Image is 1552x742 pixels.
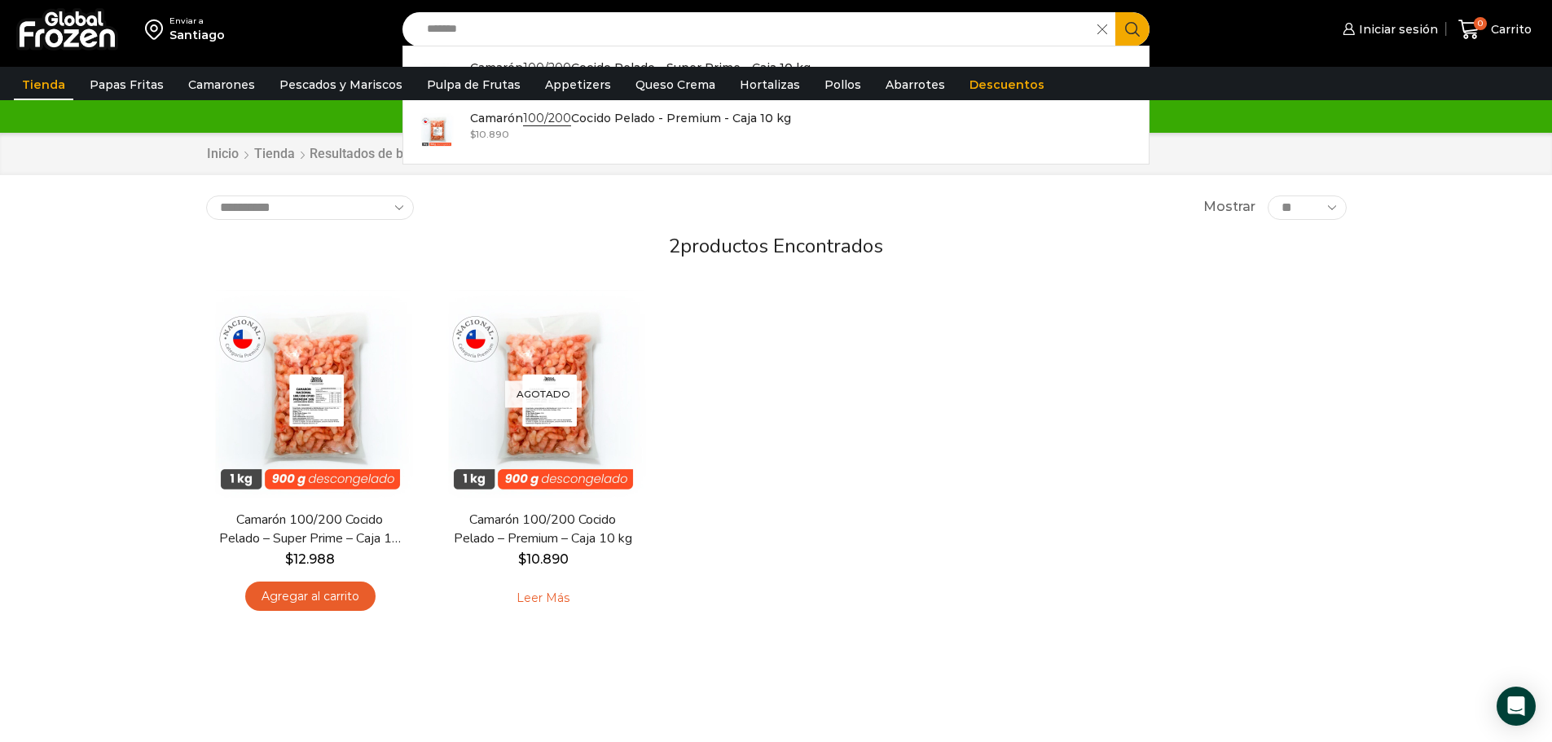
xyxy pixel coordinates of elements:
[1203,198,1255,217] span: Mostrar
[285,551,293,567] span: $
[1474,17,1487,30] span: 0
[680,233,883,259] span: productos encontrados
[816,69,869,100] a: Pollos
[1497,687,1536,726] div: Open Intercom Messenger
[169,27,225,43] div: Santiago
[470,128,476,140] span: $
[669,233,680,259] span: 2
[518,551,569,567] bdi: 10.890
[310,146,546,161] h1: Resultados de búsqueda para “100/200”
[206,145,240,164] a: Inicio
[537,69,619,100] a: Appetizers
[627,69,723,100] a: Queso Crema
[14,69,73,100] a: Tienda
[403,55,1150,105] a: Camarón100/200Cocido Pelado - Super Prime - Caja 10 kg $13.390
[206,195,414,220] select: Pedido de la tienda
[403,105,1150,156] a: Camarón100/200Cocido Pelado - Premium - Caja 10 kg $10.890
[271,69,411,100] a: Pescados y Mariscos
[253,145,296,164] a: Tienda
[1339,13,1438,46] a: Iniciar sesión
[523,60,571,76] strong: 100/200
[961,69,1053,100] a: Descuentos
[732,69,808,100] a: Hortalizas
[145,15,169,43] img: address-field-icon.svg
[449,511,636,548] a: Camarón 100/200 Cocido Pelado – Premium – Caja 10 kg
[518,551,526,567] span: $
[1487,21,1532,37] span: Carrito
[523,111,571,126] strong: 100/200
[206,145,546,164] nav: Breadcrumb
[470,128,509,140] bdi: 10.890
[169,15,225,27] div: Enviar a
[1115,12,1150,46] button: Search button
[285,551,335,567] bdi: 12.988
[491,582,595,616] a: Leé más sobre “Camarón 100/200 Cocido Pelado - Premium - Caja 10 kg”
[470,109,791,127] p: Camarón Cocido Pelado - Premium - Caja 10 kg
[180,69,263,100] a: Camarones
[470,59,811,77] p: Camarón Cocido Pelado - Super Prime - Caja 10 kg
[81,69,172,100] a: Papas Fritas
[1454,11,1536,49] a: 0 Carrito
[1355,21,1438,37] span: Iniciar sesión
[877,69,953,100] a: Abarrotes
[419,69,529,100] a: Pulpa de Frutas
[505,380,582,407] p: Agotado
[245,582,376,612] a: Agregar al carrito: “Camarón 100/200 Cocido Pelado - Super Prime - Caja 10 kg”
[216,511,403,548] a: Camarón 100/200 Cocido Pelado – Super Prime – Caja 10 kg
